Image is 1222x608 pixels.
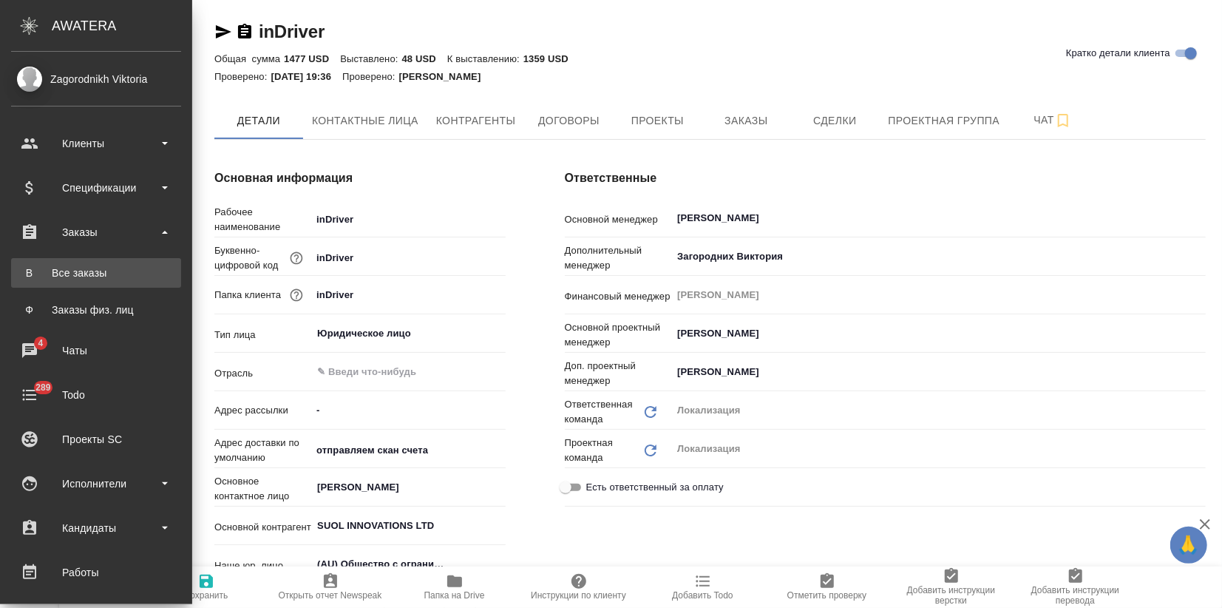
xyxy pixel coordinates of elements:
button: Добавить инструкции верстки [889,567,1014,608]
div: AWATERA [52,11,192,41]
h4: Основная информация [214,169,506,187]
span: Папка на Drive [424,590,485,601]
button: Инструкции по клиенту [517,567,641,608]
p: Наше юр. лицо [214,558,311,573]
button: Open [498,371,500,374]
span: Добавить инструкции верстки [898,585,1005,606]
button: Отметить проверку [765,567,889,608]
span: Контактные лица [312,112,418,130]
span: 🙏 [1176,530,1201,561]
button: Open [498,332,500,335]
span: Открыть отчет Newspeak [279,590,382,601]
div: Zagorodnikh Viktoria [11,71,181,87]
span: Проекты [622,112,693,130]
p: 1359 USD [523,53,580,64]
a: ВВсе заказы [11,258,181,288]
span: Контрагенты [436,112,516,130]
button: Добавить инструкции перевода [1014,567,1138,608]
div: Работы [11,561,181,584]
div: Клиенты [11,132,181,155]
p: Основной контрагент [214,520,311,535]
p: Основной проектный менеджер [565,320,672,350]
p: [DATE] 19:36 [271,71,343,82]
h4: Ответственные [565,169,1206,187]
div: Заказы [11,221,181,243]
div: Заказы физ. лиц [18,303,174,317]
p: Ответственная команда [565,397,642,427]
button: Open [498,486,500,489]
a: 4Чаты [4,332,189,369]
span: Детали [223,112,294,130]
p: К выставлению: [447,53,523,64]
button: 🙏 [1170,527,1207,564]
p: Проверено: [342,71,399,82]
p: [PERSON_NAME] [399,71,492,82]
a: 289Todo [4,376,189,413]
p: Общая сумма [214,53,284,64]
button: Open [1198,332,1201,335]
p: Основное контактное лицо [214,474,311,504]
span: Инструкции по клиенту [531,590,626,601]
span: Сохранить [184,590,228,601]
p: Финансовый менеджер [565,289,672,304]
p: Буквенно-цифровой код [214,243,287,273]
div: Todo [11,384,181,406]
p: 48 USD [402,53,447,64]
span: Договоры [533,112,604,130]
button: Сохранить [144,567,268,608]
span: Заказы [710,112,781,130]
span: Чат [1017,111,1088,129]
button: Open [1198,255,1201,258]
span: Есть ответственный за оплату [586,480,724,495]
p: Дополнительный менеджер [565,243,672,273]
input: ✎ Введи что-нибудь [311,399,505,421]
button: Open [498,563,500,566]
input: ✎ Введи что-нибудь [311,247,505,268]
input: ✎ Введи что-нибудь [311,439,505,461]
span: Кратко детали клиента [1066,46,1170,61]
button: Открыть отчет Newspeak [268,567,393,608]
p: Проверено: [214,71,271,82]
span: 289 [27,380,60,395]
p: Папка клиента [214,288,281,303]
button: Скопировать ссылку для ЯМессенджера [214,23,232,41]
span: Добавить Todo [672,590,733,601]
button: Open [1198,217,1201,220]
button: Папка на Drive [393,567,517,608]
input: ✎ Введи что-нибудь [316,363,451,381]
button: Название для папки на drive. Если его не заполнить, мы не сможем создать папку для клиента [287,286,306,305]
p: Выставлено: [340,53,401,64]
div: Проекты SC [11,428,181,450]
a: inDriver [259,21,325,41]
p: Основной менеджер [565,212,672,227]
div: Спецификации [11,177,181,199]
p: Проектная команда [565,436,642,465]
span: Отметить проверку [787,590,866,601]
p: Адрес доставки по умолчанию [214,436,311,465]
div: Все заказы [18,266,174,280]
span: 4 [29,336,52,351]
button: Добавить Todo [641,567,765,608]
div: Исполнители [11,473,181,495]
input: ✎ Введи что-нибудь [311,209,505,230]
p: Доп. проектный менеджер [565,359,672,388]
button: Скопировать ссылку [236,23,254,41]
div: Чаты [11,340,181,362]
p: Отрасль [214,366,311,381]
span: Сделки [799,112,870,130]
p: 1477 USD [284,53,340,64]
p: Рабочее наименование [214,205,311,234]
a: Проекты SC [4,421,189,458]
div: Кандидаты [11,517,181,539]
p: Адрес рассылки [214,403,311,418]
p: Тип лица [214,328,311,342]
a: ФЗаказы физ. лиц [11,295,181,325]
button: Open [1198,371,1201,374]
span: Добавить инструкции перевода [1022,585,1129,606]
button: Open [498,524,500,527]
a: Работы [4,554,189,591]
svg: Подписаться [1054,112,1072,129]
input: ✎ Введи что-нибудь [311,284,505,305]
span: Проектная группа [888,112,999,130]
